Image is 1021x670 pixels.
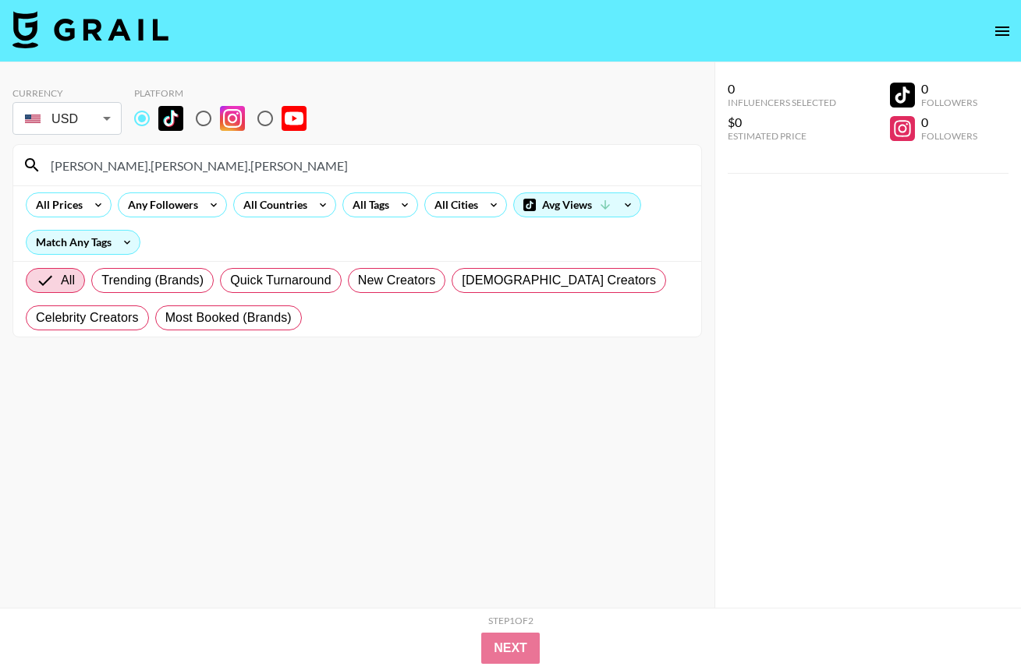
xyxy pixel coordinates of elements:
[481,633,540,664] button: Next
[282,106,307,131] img: YouTube
[728,97,836,108] div: Influencers Selected
[425,193,481,217] div: All Cities
[12,11,168,48] img: Grail Talent
[488,615,534,626] div: Step 1 of 2
[921,130,977,142] div: Followers
[462,271,656,290] span: [DEMOGRAPHIC_DATA] Creators
[12,87,122,99] div: Currency
[728,81,836,97] div: 0
[921,97,977,108] div: Followers
[16,105,119,132] div: USD
[230,271,331,290] span: Quick Turnaround
[343,193,392,217] div: All Tags
[728,130,836,142] div: Estimated Price
[987,16,1018,47] button: open drawer
[27,231,140,254] div: Match Any Tags
[220,106,245,131] img: Instagram
[921,81,977,97] div: 0
[514,193,640,217] div: Avg Views
[158,106,183,131] img: TikTok
[61,271,75,290] span: All
[165,309,292,327] span: Most Booked (Brands)
[101,271,204,290] span: Trending (Brands)
[36,309,139,327] span: Celebrity Creators
[943,592,1002,651] iframe: Drift Widget Chat Controller
[358,271,436,290] span: New Creators
[728,115,836,130] div: $0
[134,87,319,99] div: Platform
[921,115,977,130] div: 0
[27,193,86,217] div: All Prices
[119,193,201,217] div: Any Followers
[41,153,692,178] input: Search by User Name
[234,193,310,217] div: All Countries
